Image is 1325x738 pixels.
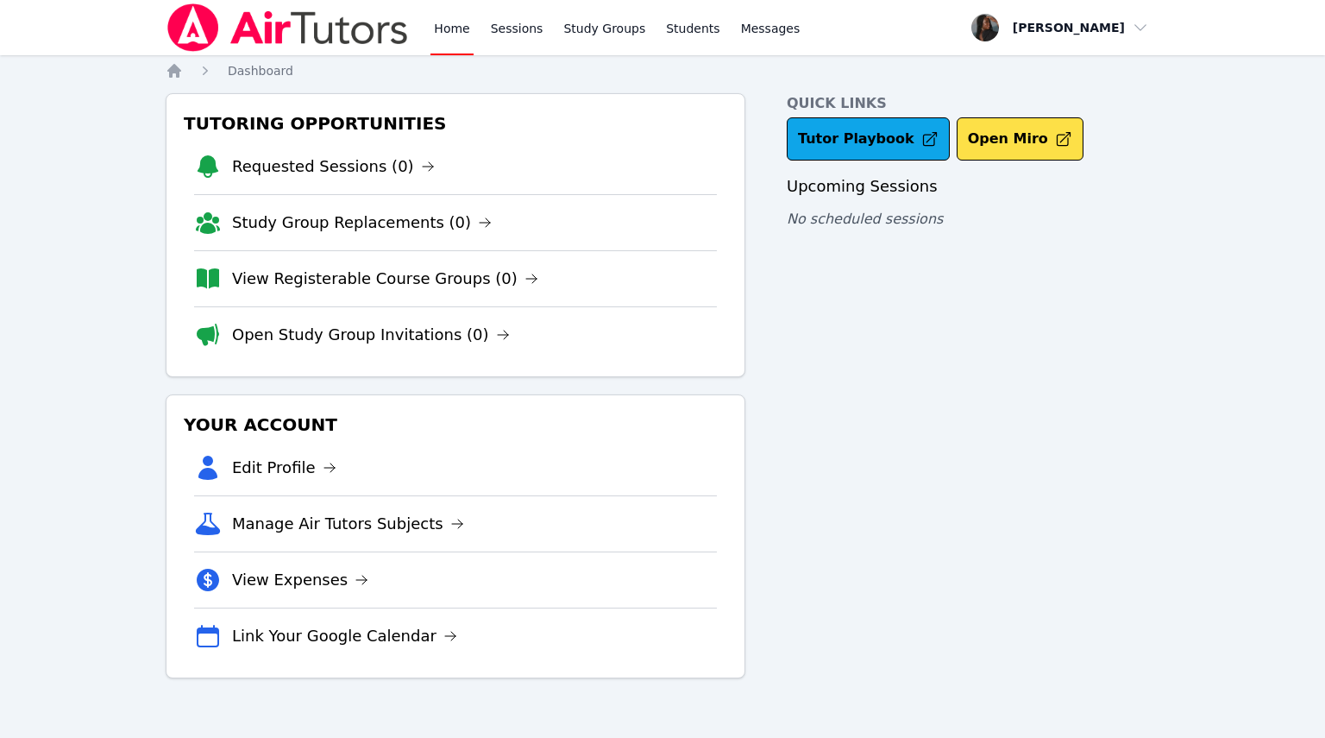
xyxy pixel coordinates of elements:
[787,93,1159,114] h4: Quick Links
[957,117,1083,161] button: Open Miro
[228,64,293,78] span: Dashboard
[787,117,950,161] a: Tutor Playbook
[232,155,435,179] a: Requested Sessions (0)
[232,267,538,291] a: View Registerable Course Groups (0)
[180,409,731,440] h3: Your Account
[166,3,410,52] img: Air Tutors
[232,624,457,648] a: Link Your Google Calendar
[741,20,801,37] span: Messages
[180,108,731,139] h3: Tutoring Opportunities
[232,568,368,592] a: View Expenses
[787,174,1159,199] h3: Upcoming Sessions
[166,62,1159,79] nav: Breadcrumb
[232,211,492,235] a: Study Group Replacements (0)
[228,62,293,79] a: Dashboard
[232,323,510,347] a: Open Study Group Invitations (0)
[232,512,464,536] a: Manage Air Tutors Subjects
[787,211,943,227] span: No scheduled sessions
[232,456,336,480] a: Edit Profile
